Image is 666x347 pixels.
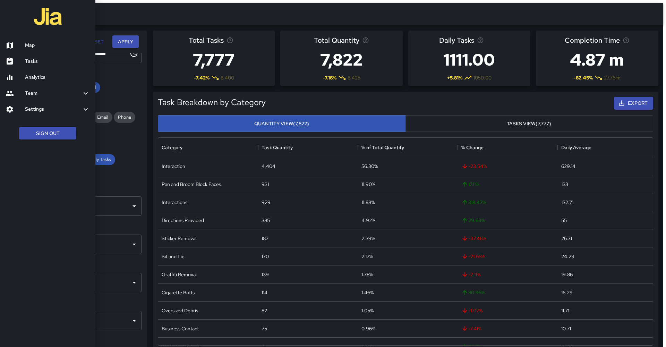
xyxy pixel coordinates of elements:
h6: Analytics [25,74,90,81]
h6: Settings [25,105,82,113]
h6: Tasks [25,58,90,65]
button: Sign Out [19,127,76,140]
h6: Team [25,90,82,97]
h6: Map [25,42,90,49]
img: jia-logo [34,3,62,31]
